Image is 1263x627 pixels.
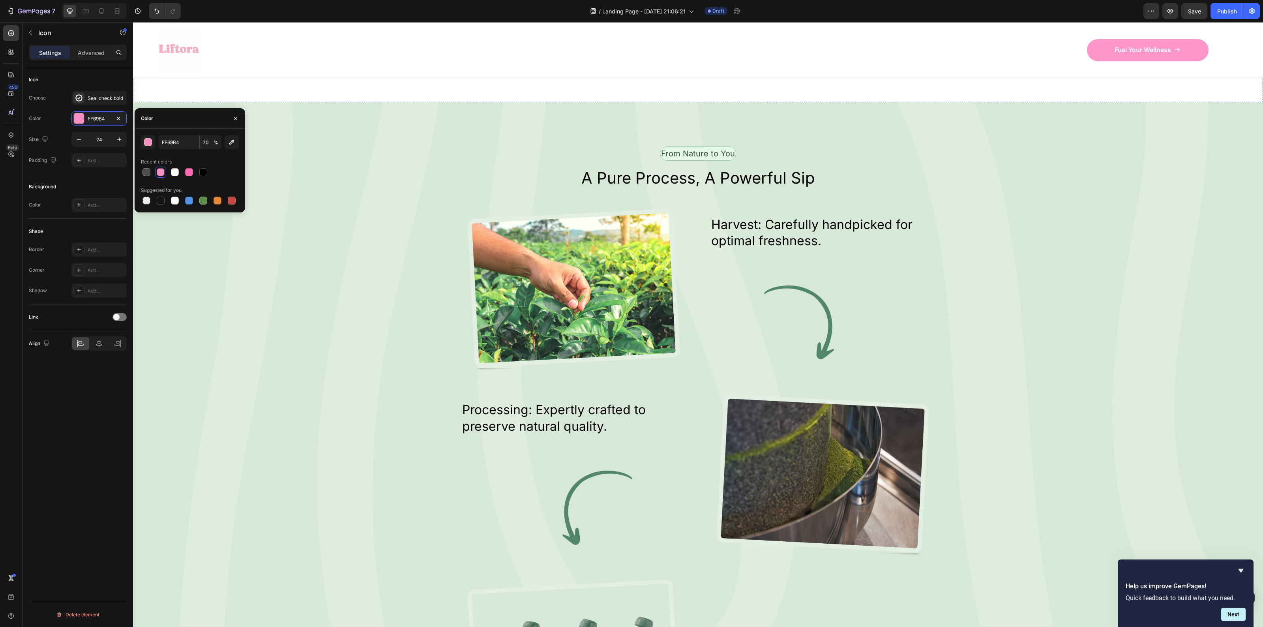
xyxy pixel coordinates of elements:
[29,94,46,101] div: Choose
[29,115,41,122] div: Color
[29,287,47,294] div: Shadow
[1126,594,1246,602] p: Quick feedback to build what you need.
[1211,3,1244,19] button: Publish
[24,145,1106,167] h2: A Pure Process, A Powerful Sip
[88,287,125,295] div: Add...
[88,246,125,253] div: Add...
[88,115,111,122] div: FF69B4
[6,145,19,151] div: Beta
[528,126,602,137] p: From Nature to You
[577,259,802,342] img: gempages_584742003753878104-06e5cf11-1039-4607-b8e5-9d3bc2723f7a.png
[214,139,218,146] span: %
[149,3,181,19] div: Undo/Redo
[56,610,99,619] div: Delete element
[29,338,51,349] div: Align
[1221,608,1246,621] button: Next question
[3,3,59,19] button: 7
[158,135,199,149] input: Eg: FFFFFF
[29,201,41,208] div: Color
[29,183,56,190] div: Background
[141,158,172,165] div: Recent colors
[602,7,686,15] span: Landing Page - [DATE] 21:06:21
[133,22,1263,627] iframe: Design area
[88,157,125,164] div: Add...
[577,372,802,535] img: gempages_584742003753878104-723adba8-2e26-4fc7-a586-892a9b4dc118.png
[29,76,38,83] div: Icon
[29,134,50,145] div: Size
[1126,582,1246,591] h2: Help us improve GemPages!
[1188,8,1201,15] span: Save
[29,267,45,274] div: Corner
[29,313,38,321] div: Link
[29,608,127,621] button: Delete element
[141,187,182,194] div: Suggested for you
[578,194,801,227] p: Harvest: Carefully handpicked for optimal freshness.
[29,228,43,235] div: Shape
[1126,566,1246,621] div: Help us improve GemPages!
[29,246,44,253] div: Border
[1217,7,1237,15] div: Publish
[1236,566,1246,575] button: Hide survey
[39,49,61,57] p: Settings
[38,28,105,38] p: Icon
[29,155,58,166] div: Padding
[328,445,553,527] img: gempages_584742003753878104-d072606a-4bfc-4786-8aa9-2c647d818144.png
[599,7,601,15] span: /
[7,84,19,90] div: 450
[88,95,125,102] div: Seal check bold
[982,24,1038,32] p: Fuel Your Wellness
[88,267,125,274] div: Add...
[329,379,552,412] p: Processing: Expertly crafted to preserve natural quality.
[1181,3,1207,19] button: Save
[52,6,55,16] p: 7
[141,115,153,122] div: Color
[328,186,553,349] img: gempages_584742003753878104-ee02506d-d3a3-473b-9775-669c9cd321fa.png
[88,202,125,209] div: Add...
[78,49,105,57] p: Advanced
[712,8,724,15] span: Draft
